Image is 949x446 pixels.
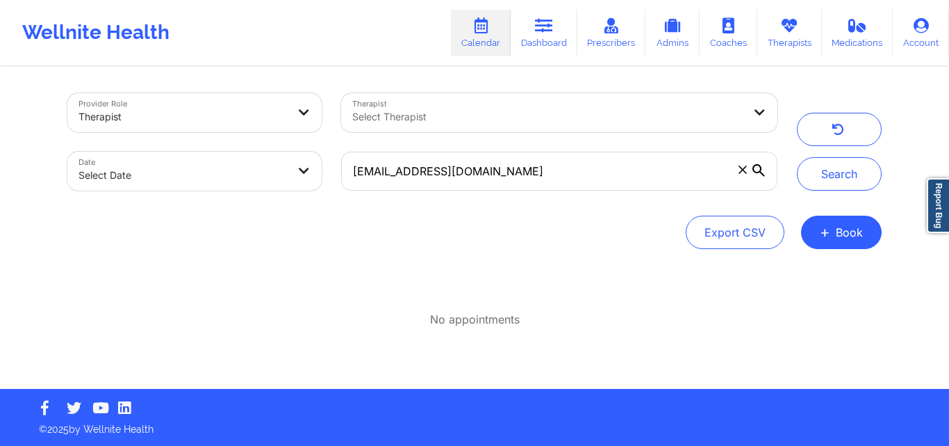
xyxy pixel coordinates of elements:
a: Medications [822,10,893,56]
p: No appointments [430,312,520,328]
input: Search by patient email [341,152,777,191]
a: Account [893,10,949,56]
a: Report Bug [927,178,949,233]
a: Admins [645,10,700,56]
a: Dashboard [511,10,577,56]
span: + [820,228,830,236]
div: Therapist [79,102,287,132]
button: Search [797,157,882,191]
a: Calendar [451,10,511,56]
a: Prescribers [577,10,646,56]
div: Select Date [79,160,287,191]
button: +Book [801,216,882,249]
p: © 2025 by Wellnite Health [29,413,920,436]
a: Therapists [757,10,822,56]
button: Export CSV [686,216,784,249]
a: Coaches [700,10,757,56]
